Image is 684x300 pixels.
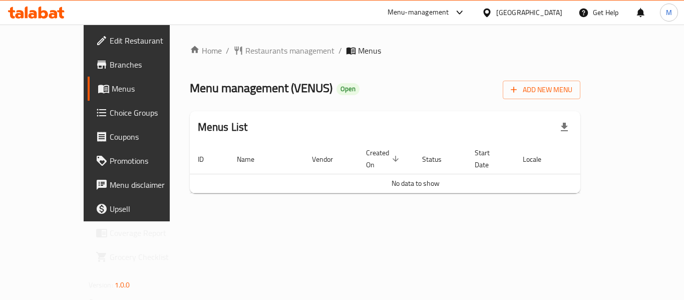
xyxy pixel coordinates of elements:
a: Grocery Checklist [88,245,198,269]
span: Branches [110,59,190,71]
h2: Menus List [198,120,248,135]
span: Coupons [110,131,190,143]
li: / [226,45,229,57]
span: Locale [523,153,554,165]
span: M [666,7,672,18]
th: Actions [566,144,641,174]
a: Upsell [88,197,198,221]
span: Open [336,85,360,93]
button: Add New Menu [503,81,580,99]
span: No data to show [392,177,440,190]
table: enhanced table [190,144,641,193]
span: 1.0.0 [115,278,130,291]
span: Add New Menu [511,84,572,96]
a: Menus [88,77,198,101]
div: [GEOGRAPHIC_DATA] [496,7,562,18]
div: Open [336,83,360,95]
span: Menus [358,45,381,57]
li: / [338,45,342,57]
span: Edit Restaurant [110,35,190,47]
span: Promotions [110,155,190,167]
span: Upsell [110,203,190,215]
a: Coupons [88,125,198,149]
div: Export file [552,115,576,139]
span: Menu management ( VENUS ) [190,77,332,99]
span: Created On [366,147,402,171]
span: Grocery Checklist [110,251,190,263]
a: Home [190,45,222,57]
a: Coverage Report [88,221,198,245]
span: Coverage Report [110,227,190,239]
a: Choice Groups [88,101,198,125]
a: Promotions [88,149,198,173]
span: ID [198,153,217,165]
span: Version: [89,278,113,291]
div: Menu-management [388,7,449,19]
span: Menus [112,83,190,95]
a: Menu disclaimer [88,173,198,197]
a: Restaurants management [233,45,334,57]
span: Choice Groups [110,107,190,119]
a: Branches [88,53,198,77]
span: Status [422,153,455,165]
span: Name [237,153,267,165]
span: Restaurants management [245,45,334,57]
nav: breadcrumb [190,45,581,57]
span: Menu disclaimer [110,179,190,191]
span: Start Date [475,147,503,171]
a: Edit Restaurant [88,29,198,53]
span: Vendor [312,153,346,165]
